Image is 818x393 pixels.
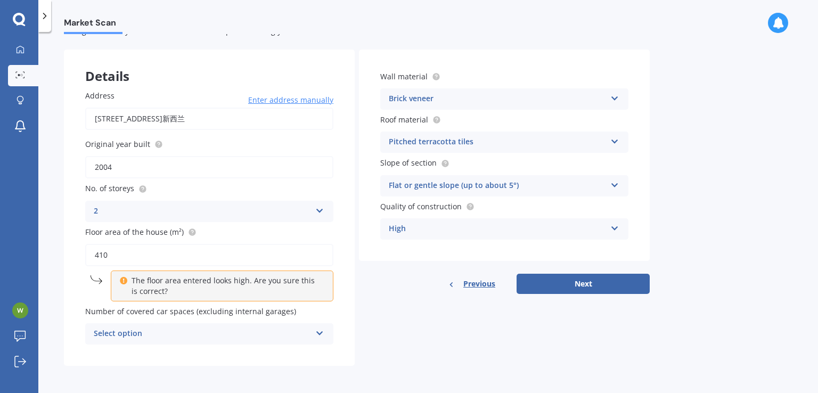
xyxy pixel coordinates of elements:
span: Let's get to know you and see how we can help with finding you the best insurance [64,26,359,36]
span: Wall material [380,71,428,81]
div: Select option [94,327,311,340]
div: Flat or gentle slope (up to about 5°) [389,179,606,192]
span: Address [85,91,114,101]
div: 2 [94,205,311,218]
button: Next [517,274,650,294]
input: Enter year [85,156,333,178]
span: Slope of section [380,158,437,168]
span: No. of storeys [85,184,134,194]
span: Floor area of the house (m²) [85,227,184,237]
div: Details [64,50,355,81]
span: Enter address manually [248,95,333,105]
div: Brick veneer [389,93,606,105]
div: Pitched terracotta tiles [389,136,606,149]
div: High [389,223,606,235]
span: Number of covered car spaces (excluding internal garages) [85,306,296,316]
span: Previous [463,276,495,292]
img: ACg8ocIw2sJu1E7Npltu6yOUak4MIMztyUPYAolYQFu-KdYuhTI9tQ=s96-c [12,302,28,318]
span: Original year built [85,139,150,149]
span: Roof material [380,114,428,125]
input: Enter address [85,108,333,130]
span: Market Scan [64,18,122,32]
input: Enter floor area [85,244,333,266]
span: Quality of construction [380,201,462,211]
p: The floor area entered looks high. Are you sure this is correct? [132,275,320,297]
